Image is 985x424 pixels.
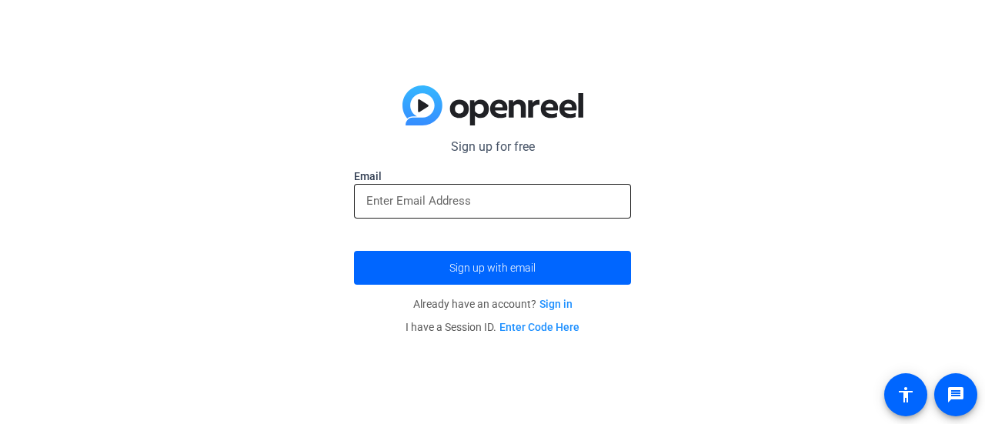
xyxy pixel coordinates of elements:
mat-icon: message [947,386,965,404]
img: blue-gradient.svg [402,85,583,125]
button: Sign up with email [354,251,631,285]
span: Already have an account? [413,298,573,310]
a: Sign in [539,298,573,310]
input: Enter Email Address [366,192,619,210]
mat-icon: accessibility [897,386,915,404]
a: Enter Code Here [499,321,579,333]
label: Email [354,169,631,184]
span: I have a Session ID. [406,321,579,333]
p: Sign up for free [354,138,631,156]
